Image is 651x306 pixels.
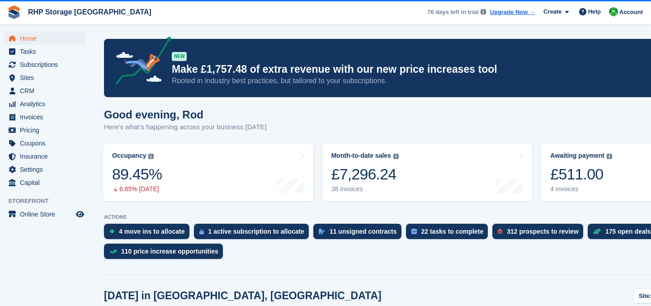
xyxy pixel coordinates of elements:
[5,85,85,97] a: menu
[20,163,74,176] span: Settings
[104,108,267,121] h1: Good evening, Rod
[75,209,85,220] a: Preview store
[8,197,90,206] span: Storefront
[208,228,304,235] div: 1 active subscription to allocate
[319,229,325,234] img: contract_signature_icon-13c848040528278c33f63329250d36e43548de30e8caae1d1a13099fd9432cc5.svg
[543,7,561,16] span: Create
[103,144,313,201] a: Occupancy 89.45% 6.85% [DATE]
[5,45,85,58] a: menu
[112,185,162,193] div: 6.85% [DATE]
[481,9,486,14] img: icon-info-grey-7440780725fd019a000dd9b08b2336e03edf1995a4989e88bcd33f0948082b44.svg
[20,124,74,137] span: Pricing
[619,8,643,17] span: Account
[20,71,74,84] span: Sites
[492,224,588,244] a: 312 prospects to review
[24,5,155,19] a: RHP Storage [GEOGRAPHIC_DATA]
[331,185,399,193] div: 38 invoices
[5,98,85,110] a: menu
[20,98,74,110] span: Analytics
[331,152,391,160] div: Month-to-date sales
[104,224,194,244] a: 4 move ins to allocate
[609,7,618,16] img: Rod
[20,85,74,97] span: CRM
[588,7,601,16] span: Help
[104,244,227,264] a: 110 price increase opportunities
[331,165,399,184] div: £7,296.24
[550,165,612,184] div: £511.00
[550,185,612,193] div: 4 invoices
[605,228,651,235] div: 175 open deals
[109,250,117,254] img: price_increase_opportunities-93ffe204e8149a01c8c9dc8f82e8f89637d9d84a8eef4429ea346261dce0b2c0.svg
[119,228,185,235] div: 4 move ins to allocate
[507,228,579,235] div: 312 prospects to review
[427,8,478,17] span: 76 days left in trial
[20,208,74,221] span: Online Store
[5,150,85,163] a: menu
[5,58,85,71] a: menu
[148,154,154,159] img: icon-info-grey-7440780725fd019a000dd9b08b2336e03edf1995a4989e88bcd33f0948082b44.svg
[20,45,74,58] span: Tasks
[109,229,114,234] img: move_ins_to_allocate_icon-fdf77a2bb77ea45bf5b3d319d69a93e2d87916cf1d5bf7949dd705db3b84f3ca.svg
[607,154,612,159] img: icon-info-grey-7440780725fd019a000dd9b08b2336e03edf1995a4989e88bcd33f0948082b44.svg
[421,228,484,235] div: 22 tasks to complete
[20,58,74,71] span: Subscriptions
[172,52,187,61] div: NEW
[498,229,502,234] img: prospect-51fa495bee0391a8d652442698ab0144808aea92771e9ea1ae160a38d050c398.svg
[5,71,85,84] a: menu
[5,124,85,137] a: menu
[20,150,74,163] span: Insurance
[112,165,162,184] div: 89.45%
[5,163,85,176] a: menu
[322,144,533,201] a: Month-to-date sales £7,296.24 38 invoices
[490,8,535,17] a: Upgrade Now →
[5,111,85,123] a: menu
[104,122,267,132] p: Here's what's happening across your business [DATE]
[20,176,74,189] span: Capital
[108,37,171,88] img: price-adjustments-announcement-icon-8257ccfd72463d97f412b2fc003d46551f7dbcb40ab6d574587a9cd5c0d94...
[194,224,313,244] a: 1 active subscription to allocate
[121,248,218,255] div: 110 price increase opportunities
[20,32,74,45] span: Home
[5,208,85,221] a: menu
[7,5,21,19] img: stora-icon-8386f47178a22dfd0bd8f6a31ec36ba5ce8667c1dd55bd0f319d3a0aa187defe.svg
[20,111,74,123] span: Invoices
[20,137,74,150] span: Coupons
[5,137,85,150] a: menu
[199,229,204,235] img: active_subscription_to_allocate_icon-d502201f5373d7db506a760aba3b589e785aa758c864c3986d89f69b8ff3...
[411,229,417,234] img: task-75834270c22a3079a89374b754ae025e5fb1db73e45f91037f5363f120a921f8.svg
[406,224,493,244] a: 22 tasks to complete
[393,154,399,159] img: icon-info-grey-7440780725fd019a000dd9b08b2336e03edf1995a4989e88bcd33f0948082b44.svg
[112,152,146,160] div: Occupancy
[593,228,601,235] img: deal-1b604bf984904fb50ccaf53a9ad4b4a5d6e5aea283cecdc64d6e3604feb123c2.svg
[313,224,406,244] a: 11 unsigned contracts
[5,32,85,45] a: menu
[330,228,397,235] div: 11 unsigned contracts
[5,176,85,189] a: menu
[550,152,604,160] div: Awaiting payment
[104,290,382,302] h2: [DATE] in [GEOGRAPHIC_DATA], [GEOGRAPHIC_DATA]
